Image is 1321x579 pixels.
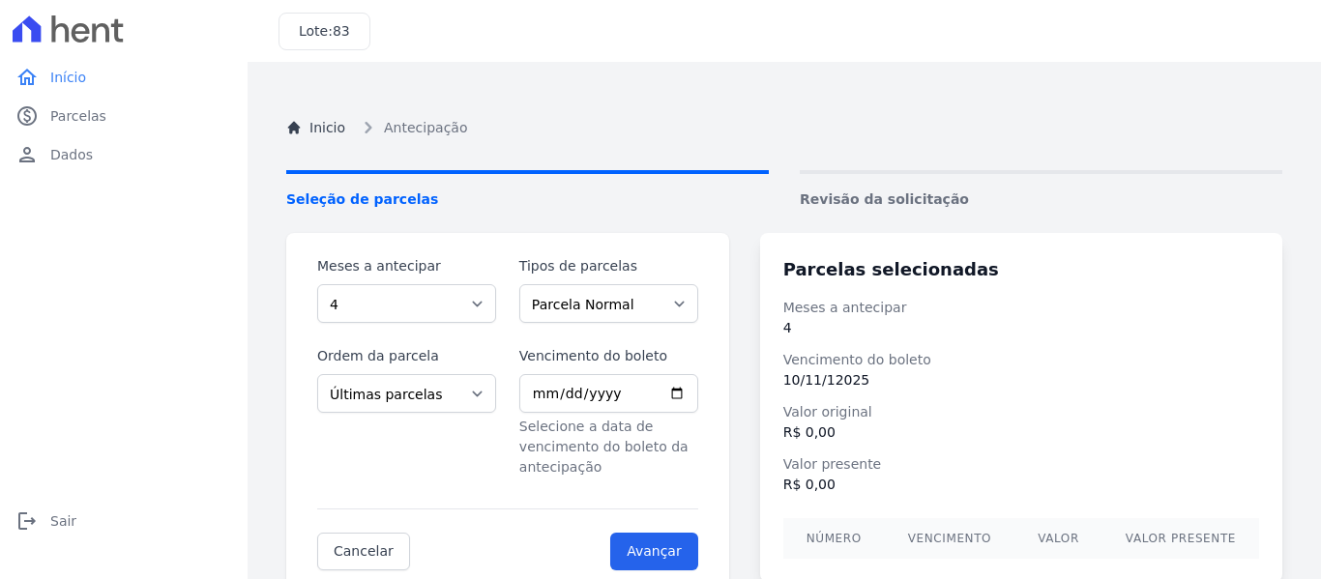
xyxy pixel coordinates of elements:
dt: Vencimento do boleto [783,350,1259,370]
th: Vencimento [885,518,1014,559]
a: personDados [8,135,240,174]
th: Número [783,518,885,559]
a: Cancelar [317,533,410,570]
dd: 10/11/12025 [783,370,1259,391]
h3: Parcelas selecionadas [783,256,1259,282]
span: 83 [333,23,350,39]
i: home [15,66,39,89]
span: Dados [50,145,93,164]
h3: Lote: [299,21,350,42]
span: Seleção de parcelas [286,189,769,210]
label: Meses a antecipar [317,256,496,276]
label: Ordem da parcela [317,346,496,366]
th: Valor presente [1102,518,1259,559]
span: Antecipação [384,118,467,138]
span: Início [50,68,86,87]
label: Tipos de parcelas [519,256,698,276]
dt: Valor presente [783,454,1259,475]
dd: 4 [783,318,1259,338]
th: Valor [1014,518,1102,559]
dt: Valor original [783,402,1259,422]
p: Selecione a data de vencimento do boleto da antecipação [519,417,698,478]
i: person [15,143,39,166]
a: Inicio [286,118,345,138]
a: logoutSair [8,502,240,540]
input: Avançar [610,533,698,570]
a: paidParcelas [8,97,240,135]
dd: R$ 0,00 [783,475,1259,495]
a: homeInício [8,58,240,97]
label: Vencimento do boleto [519,346,698,366]
nav: Progress [286,170,1282,210]
nav: Breadcrumb [286,116,1282,139]
i: paid [15,104,39,128]
span: Parcelas [50,106,106,126]
dt: Meses a antecipar [783,298,1259,318]
i: logout [15,509,39,533]
span: Sair [50,511,76,531]
span: Revisão da solicitação [800,189,1282,210]
dd: R$ 0,00 [783,422,1259,443]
